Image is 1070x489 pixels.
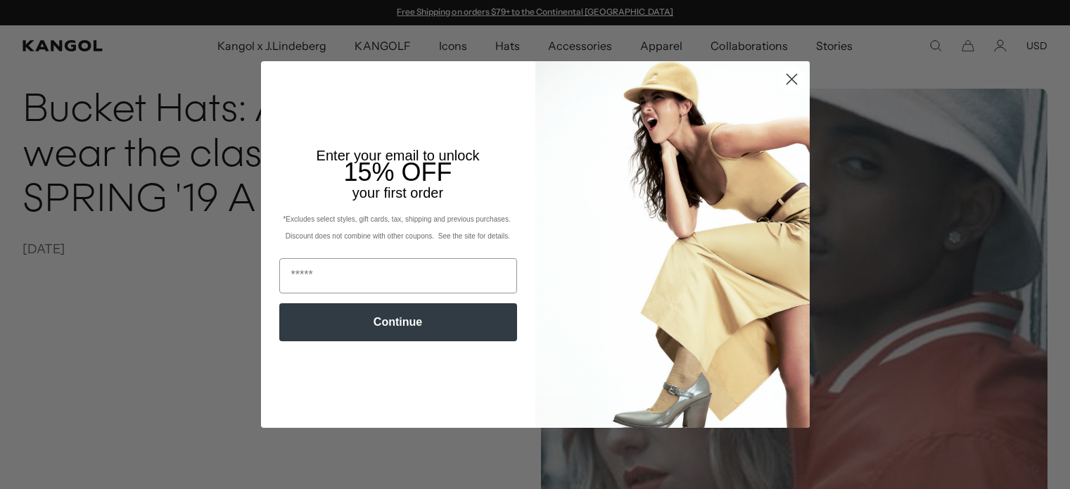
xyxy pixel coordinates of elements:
button: Continue [279,303,517,341]
span: 15% OFF [343,158,452,186]
span: Enter your email to unlock [317,148,480,163]
img: 93be19ad-e773-4382-80b9-c9d740c9197f.jpeg [535,61,810,427]
button: Close dialog [779,67,804,91]
span: your first order [352,185,443,201]
span: *Excludes select styles, gift cards, tax, shipping and previous purchases. Discount does not comb... [283,215,512,240]
input: Email [279,258,517,293]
